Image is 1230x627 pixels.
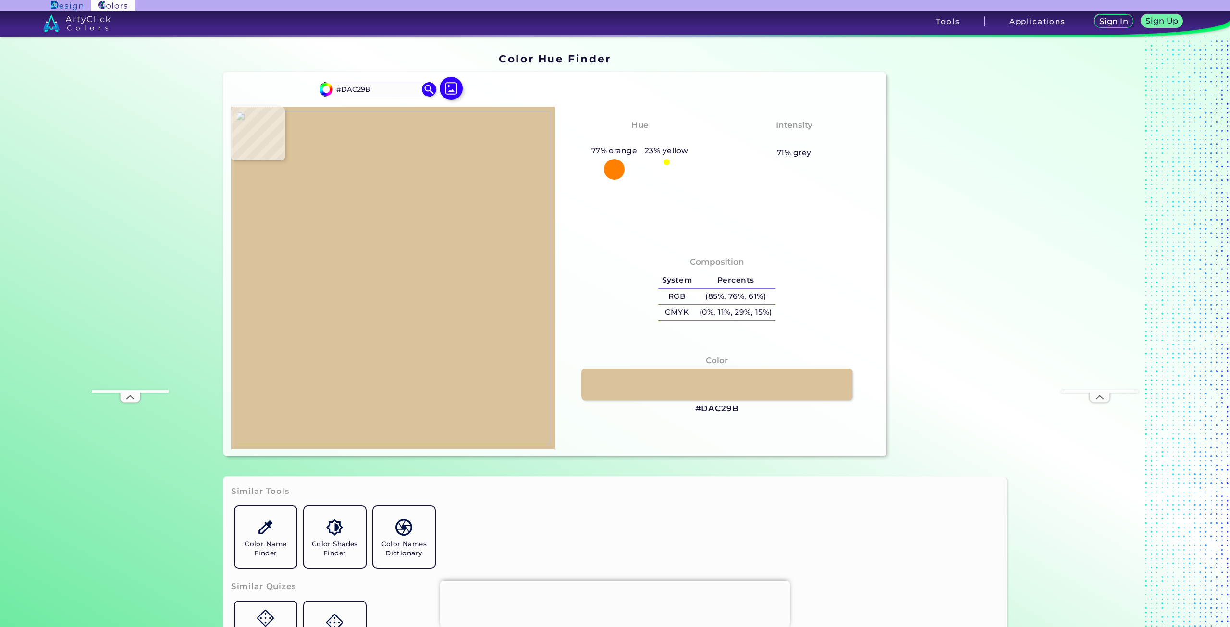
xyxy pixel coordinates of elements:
[1009,18,1066,25] h3: Applications
[1061,102,1138,390] iframe: Advertisement
[706,354,728,368] h4: Color
[776,134,812,145] h3: Pastel
[257,519,274,536] img: icon_color_name_finder.svg
[658,272,696,288] h5: System
[51,1,83,10] img: ArtyClick Design logo
[596,134,683,145] h3: Yellowish Orange
[641,145,692,157] h5: 23% yellow
[696,289,775,305] h5: (85%, 76%, 61%)
[1141,14,1183,28] a: Sign Up
[1145,17,1178,25] h5: Sign Up
[1094,14,1133,28] a: Sign In
[300,503,369,572] a: Color Shades Finder
[777,147,812,159] h5: 71% grey
[1099,17,1128,25] h5: Sign In
[776,118,812,132] h4: Intensity
[696,272,775,288] h5: Percents
[588,145,641,157] h5: 77% orange
[377,540,431,558] h5: Color Names Dictionary
[690,255,744,269] h4: Composition
[333,83,422,96] input: type color..
[631,118,648,132] h4: Hue
[92,102,169,390] iframe: Advertisement
[395,519,412,536] img: icon_color_names_dictionary.svg
[440,581,790,625] iframe: Advertisement
[326,519,343,536] img: icon_color_shades.svg
[658,305,696,320] h5: CMYK
[658,289,696,305] h5: RGB
[696,305,775,320] h5: (0%, 11%, 29%, 15%)
[231,503,300,572] a: Color Name Finder
[308,540,362,558] h5: Color Shades Finder
[231,581,296,592] h3: Similar Quizes
[239,540,293,558] h5: Color Name Finder
[231,486,290,497] h3: Similar Tools
[422,82,436,97] img: icon search
[890,49,1010,460] iframe: Advertisement
[43,14,111,32] img: logo_artyclick_colors_white.svg
[257,610,274,627] img: icon_game.svg
[440,77,463,100] img: icon picture
[369,503,439,572] a: Color Names Dictionary
[236,111,550,444] img: 2f64ae71-e693-4897-902d-21b7c21eca8b
[499,51,611,66] h1: Color Hue Finder
[695,403,739,415] h3: #DAC29B
[936,18,959,25] h3: Tools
